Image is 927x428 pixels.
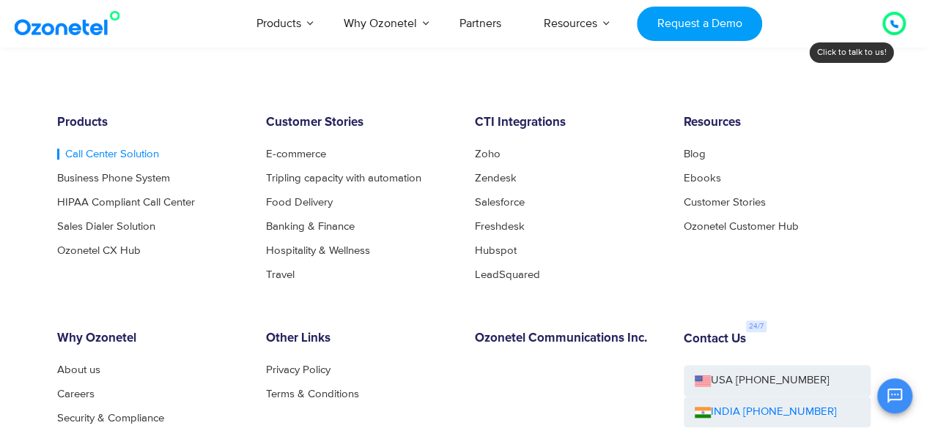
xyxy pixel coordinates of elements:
a: Zoho [475,149,501,159]
a: Hubspot [475,245,517,256]
h6: Why Ozonetel [57,331,244,346]
a: Food Delivery [266,197,333,208]
a: Zendesk [475,173,517,184]
a: Ebooks [684,173,721,184]
a: Travel [266,269,295,280]
a: LeadSquared [475,269,540,280]
a: Sales Dialer Solution [57,221,155,232]
a: USA [PHONE_NUMBER] [684,365,871,397]
h6: Customer Stories [266,116,453,130]
a: E-commerce [266,149,326,159]
a: Freshdesk [475,221,525,232]
h6: CTI Integrations [475,116,662,130]
a: Hospitality & Wellness [266,245,370,256]
a: Ozonetel Customer Hub [684,221,799,232]
a: About us [57,364,100,375]
a: HIPAA Compliant Call Center [57,197,195,208]
a: Privacy Policy [266,364,330,375]
a: Customer Stories [684,197,766,208]
a: Banking & Finance [266,221,355,232]
h6: Products [57,116,244,130]
a: Ozonetel CX Hub [57,245,141,256]
h6: Resources [684,116,871,130]
button: Open chat [877,378,912,413]
h6: Other Links [266,331,453,346]
h6: Ozonetel Communications Inc. [475,331,662,346]
a: Security & Compliance [57,413,164,424]
a: Salesforce [475,197,525,208]
h6: Contact Us [684,332,746,347]
a: Tripling capacity with automation [266,173,421,184]
a: Business Phone System [57,173,170,184]
a: Blog [684,149,706,159]
a: Careers [57,388,95,399]
a: Request a Demo [637,7,762,41]
a: Call Center Solution [57,149,159,159]
a: Terms & Conditions [266,388,359,399]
